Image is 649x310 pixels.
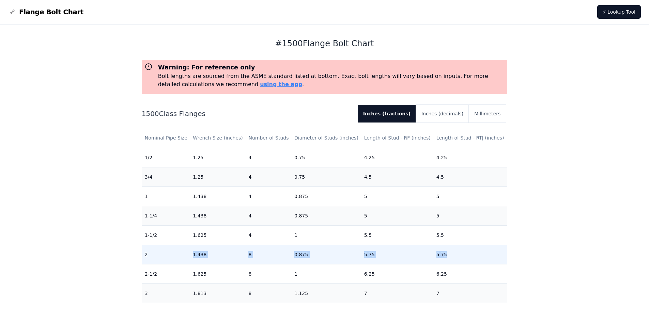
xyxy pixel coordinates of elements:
[190,186,246,206] td: 1.438
[292,186,361,206] td: 0.875
[260,81,302,87] a: using the app
[292,148,361,167] td: 0.75
[246,128,292,148] th: Number of Studs
[190,225,246,245] td: 1.625
[19,7,83,17] span: Flange Bolt Chart
[361,245,434,264] td: 5.75
[246,186,292,206] td: 4
[142,283,190,303] td: 3
[142,245,190,264] td: 2
[8,7,83,17] a: Flange Bolt Chart LogoFlange Bolt Chart
[292,128,361,148] th: Diameter of Studs (inches)
[246,167,292,186] td: 4
[142,148,190,167] td: 1/2
[434,264,507,283] td: 6.25
[292,206,361,225] td: 0.875
[246,148,292,167] td: 4
[142,264,190,283] td: 2-1/2
[434,225,507,245] td: 5.5
[469,105,506,123] button: Millimeters
[361,128,434,148] th: Length of Stud - RF (inches)
[142,186,190,206] td: 1
[434,148,507,167] td: 4.25
[142,225,190,245] td: 1-1/2
[416,105,469,123] button: Inches (decimals)
[190,283,246,303] td: 1.813
[158,63,505,72] h3: Warning: For reference only
[246,283,292,303] td: 8
[358,105,416,123] button: Inches (fractions)
[434,283,507,303] td: 7
[434,206,507,225] td: 5
[190,128,246,148] th: Wrench Size (inches)
[434,186,507,206] td: 5
[292,245,361,264] td: 0.875
[434,167,507,186] td: 4.5
[292,225,361,245] td: 1
[361,206,434,225] td: 5
[142,38,508,49] h1: # 1500 Flange Bolt Chart
[190,148,246,167] td: 1.25
[292,264,361,283] td: 1
[361,264,434,283] td: 6.25
[142,206,190,225] td: 1-1/4
[246,206,292,225] td: 4
[597,5,641,19] a: ⚡ Lookup Tool
[8,8,16,16] img: Flange Bolt Chart Logo
[434,245,507,264] td: 5.75
[361,186,434,206] td: 5
[246,225,292,245] td: 4
[361,283,434,303] td: 7
[292,283,361,303] td: 1.125
[361,167,434,186] td: 4.5
[434,128,507,148] th: Length of Stud - RTJ (inches)
[246,264,292,283] td: 8
[361,225,434,245] td: 5.5
[158,72,505,88] p: Bolt lengths are sourced from the ASME standard listed at bottom. Exact bolt lengths will vary ba...
[142,167,190,186] td: 3/4
[190,167,246,186] td: 1.25
[142,128,190,148] th: Nominal Pipe Size
[190,245,246,264] td: 1.438
[292,167,361,186] td: 0.75
[190,264,246,283] td: 1.625
[190,206,246,225] td: 1.438
[246,245,292,264] td: 8
[142,109,352,118] h2: 1500 Class Flanges
[361,148,434,167] td: 4.25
